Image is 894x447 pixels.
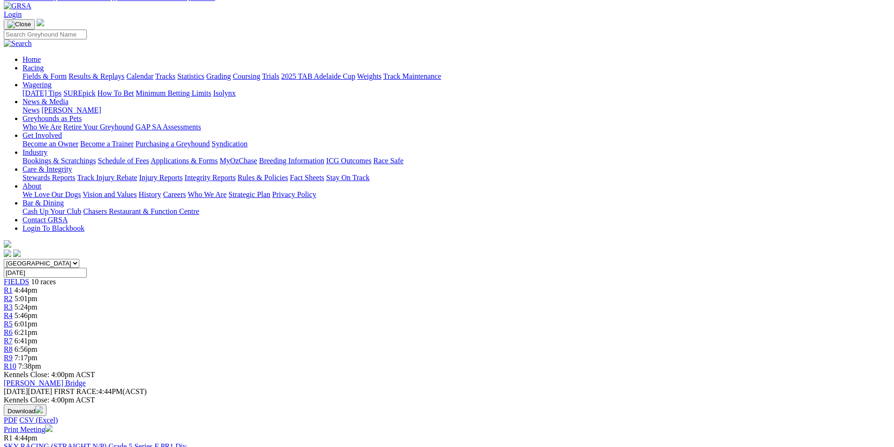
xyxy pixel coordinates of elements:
[4,240,11,248] img: logo-grsa-white.png
[23,123,890,131] div: Greyhounds as Pets
[272,190,316,198] a: Privacy Policy
[4,286,13,294] a: R1
[4,303,13,311] a: R3
[155,72,176,80] a: Tracks
[23,174,75,182] a: Stewards Reports
[83,207,199,215] a: Chasers Restaurant & Function Centre
[4,328,13,336] span: R6
[136,140,210,148] a: Purchasing a Greyhound
[4,278,29,286] a: FIELDS
[4,404,46,416] button: Download
[4,268,87,278] input: Select date
[23,106,890,114] div: News & Media
[41,106,101,114] a: [PERSON_NAME]
[15,337,38,345] span: 6:41pm
[4,345,13,353] a: R8
[23,174,890,182] div: Care & Integrity
[63,89,95,97] a: SUREpick
[290,174,324,182] a: Fact Sheets
[23,157,890,165] div: Industry
[139,174,183,182] a: Injury Reports
[4,320,13,328] a: R5
[213,89,236,97] a: Isolynx
[8,21,31,28] img: Close
[4,19,35,30] button: Toggle navigation
[23,165,72,173] a: Care & Integrity
[31,278,56,286] span: 10 races
[4,371,95,379] span: Kennels Close: 4:00pm ACST
[4,337,13,345] span: R7
[45,424,53,432] img: printer.svg
[136,89,211,97] a: Minimum Betting Limits
[4,250,11,257] img: facebook.svg
[15,303,38,311] span: 5:24pm
[23,106,39,114] a: News
[229,190,270,198] a: Strategic Plan
[23,123,61,131] a: Who We Are
[23,199,64,207] a: Bar & Dining
[151,157,218,165] a: Applications & Forms
[206,72,231,80] a: Grading
[163,190,186,198] a: Careers
[54,387,147,395] span: 4:44PM(ACST)
[23,72,890,81] div: Racing
[4,416,890,424] div: Download
[237,174,288,182] a: Rules & Policies
[357,72,382,80] a: Weights
[15,434,38,442] span: 4:44pm
[13,250,21,257] img: twitter.svg
[177,72,205,80] a: Statistics
[98,157,149,165] a: Schedule of Fees
[4,10,22,18] a: Login
[23,182,41,190] a: About
[69,72,124,80] a: Results & Replays
[262,72,279,80] a: Trials
[23,190,890,199] div: About
[23,140,78,148] a: Become an Owner
[18,362,41,370] span: 7:38pm
[220,157,257,165] a: MyOzChase
[4,434,13,442] span: R1
[23,81,52,89] a: Wagering
[98,89,134,97] a: How To Bet
[15,295,38,303] span: 5:01pm
[4,396,890,404] div: Kennels Close: 4:00pm ACST
[4,311,13,319] span: R4
[35,406,43,413] img: download.svg
[37,19,44,26] img: logo-grsa-white.png
[23,207,81,215] a: Cash Up Your Club
[80,140,134,148] a: Become a Trainer
[259,157,324,165] a: Breeding Information
[126,72,153,80] a: Calendar
[23,64,44,72] a: Racing
[77,174,137,182] a: Track Injury Rebate
[23,140,890,148] div: Get Involved
[233,72,260,80] a: Coursing
[4,362,16,370] span: R10
[4,295,13,303] span: R2
[4,30,87,39] input: Search
[373,157,403,165] a: Race Safe
[4,387,28,395] span: [DATE]
[15,311,38,319] span: 5:46pm
[23,216,68,224] a: Contact GRSA
[23,89,890,98] div: Wagering
[23,157,96,165] a: Bookings & Scratchings
[19,416,58,424] a: CSV (Excel)
[4,354,13,362] span: R9
[23,207,890,216] div: Bar & Dining
[23,55,41,63] a: Home
[4,2,31,10] img: GRSA
[383,72,441,80] a: Track Maintenance
[63,123,134,131] a: Retire Your Greyhound
[23,72,67,80] a: Fields & Form
[281,72,355,80] a: 2025 TAB Adelaide Cup
[15,286,38,294] span: 4:44pm
[23,190,81,198] a: We Love Our Dogs
[23,131,62,139] a: Get Involved
[212,140,247,148] a: Syndication
[23,114,82,122] a: Greyhounds as Pets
